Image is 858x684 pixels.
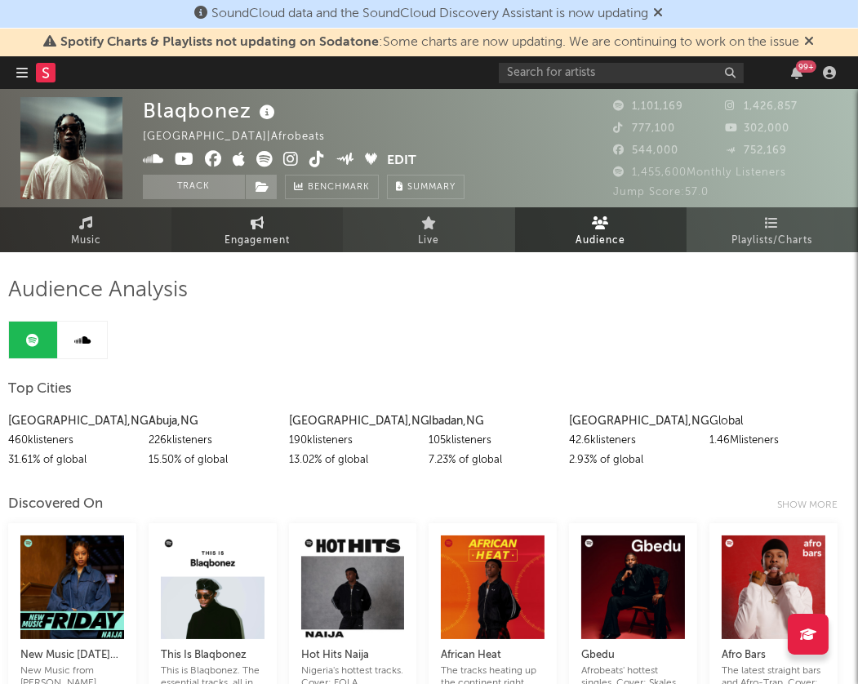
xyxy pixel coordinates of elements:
[441,646,545,665] div: African Heat
[8,431,136,451] div: 460k listeners
[8,411,136,431] div: [GEOGRAPHIC_DATA] , NG
[212,7,649,20] span: SoundCloud data and the SoundCloud Discovery Assistant is now updating
[71,231,101,251] span: Music
[143,175,245,199] button: Track
[8,451,136,470] div: 31.61 % of global
[301,646,405,665] div: Hot Hits Naija
[569,431,697,451] div: 42.6k listeners
[143,127,344,147] div: [GEOGRAPHIC_DATA] | Afrobeats
[8,495,103,514] div: Discovered On
[419,231,440,251] span: Live
[343,207,514,252] a: Live
[149,431,277,451] div: 226k listeners
[143,97,279,124] div: Blaqbonez
[407,183,456,192] span: Summary
[687,207,858,252] a: Playlists/Charts
[308,178,370,198] span: Benchmark
[429,431,557,451] div: 105k listeners
[805,36,815,49] span: Dismiss
[429,411,557,431] div: Ibadan , NG
[149,451,277,470] div: 15.50 % of global
[61,36,380,49] span: Spotify Charts & Playlists not updating on Sodatone
[709,411,838,431] div: Global
[289,431,417,451] div: 190k listeners
[613,167,786,178] span: 1,455,600 Monthly Listeners
[61,36,800,49] span: : Some charts are now updating. We are continuing to work on the issue
[289,411,417,431] div: [GEOGRAPHIC_DATA] , NG
[576,231,625,251] span: Audience
[791,66,802,79] button: 99+
[225,231,290,251] span: Engagement
[726,101,798,112] span: 1,426,857
[613,123,675,134] span: 777,100
[613,101,683,112] span: 1,101,169
[499,63,744,83] input: Search for artists
[569,411,697,431] div: [GEOGRAPHIC_DATA] , NG
[796,60,816,73] div: 99 +
[726,123,790,134] span: 302,000
[20,646,124,665] div: New Music [DATE] Naija
[161,646,265,665] div: This Is Blaqbonez
[429,451,557,470] div: 7.23 % of global
[8,380,72,399] span: Top Cities
[387,175,465,199] button: Summary
[171,207,343,252] a: Engagement
[289,451,417,470] div: 13.02 % of global
[285,175,379,199] a: Benchmark
[515,207,687,252] a: Audience
[731,231,812,251] span: Playlists/Charts
[726,145,788,156] span: 752,169
[722,646,825,665] div: Afro Bars
[581,646,685,665] div: Gbedu
[8,281,188,300] span: Audience Analysis
[613,187,709,198] span: Jump Score: 57.0
[569,451,697,470] div: 2.93 % of global
[613,145,678,156] span: 544,000
[388,151,417,171] button: Edit
[709,431,838,451] div: 1.46M listeners
[149,411,277,431] div: Abuja , NG
[777,495,850,515] div: Show more
[654,7,664,20] span: Dismiss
